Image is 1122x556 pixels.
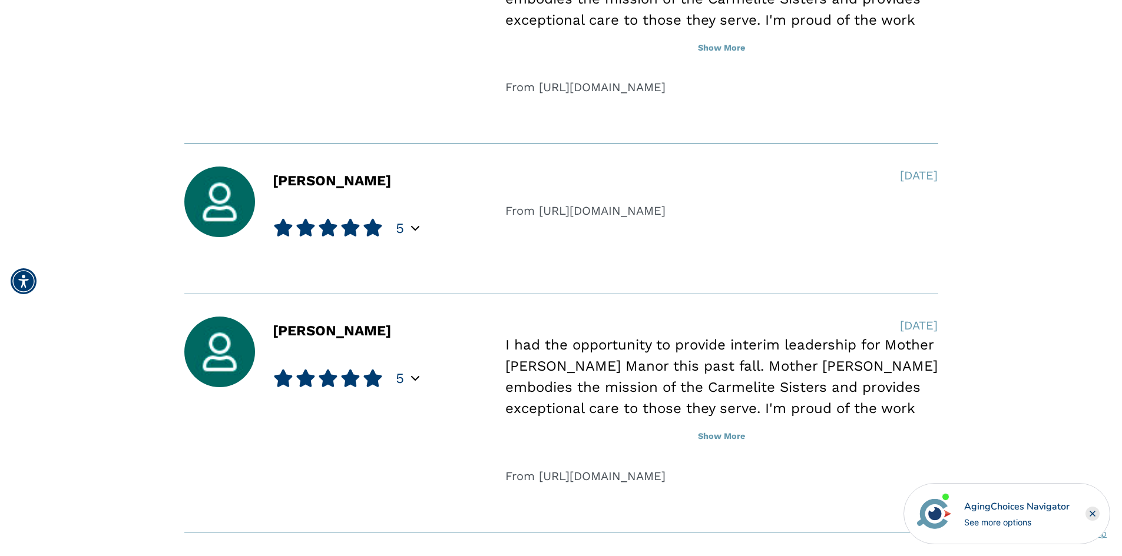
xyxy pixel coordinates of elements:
[505,78,938,96] div: From [URL][DOMAIN_NAME]
[505,467,938,485] div: From [URL][DOMAIN_NAME]
[964,516,1070,528] div: See more options
[396,219,404,237] span: 5
[184,317,255,387] img: user_avatar.jpg
[964,500,1070,514] div: AgingChoices Navigator
[396,369,404,387] span: 5
[505,35,938,61] button: Show More
[411,221,419,235] div: Popover trigger
[914,494,954,534] img: avatar
[273,324,391,387] div: [PERSON_NAME]
[505,424,938,450] button: Show More
[273,174,391,237] div: [PERSON_NAME]
[505,334,938,440] div: I had the opportunity to provide interim leadership for Mother [PERSON_NAME] Manor this past fall...
[411,371,419,385] div: Popover trigger
[184,167,255,237] img: user_avatar.jpg
[505,202,938,219] div: From [URL][DOMAIN_NAME]
[1085,507,1100,521] div: Close
[900,167,938,184] div: [DATE]
[11,268,37,294] div: Accessibility Menu
[900,317,938,334] div: [DATE]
